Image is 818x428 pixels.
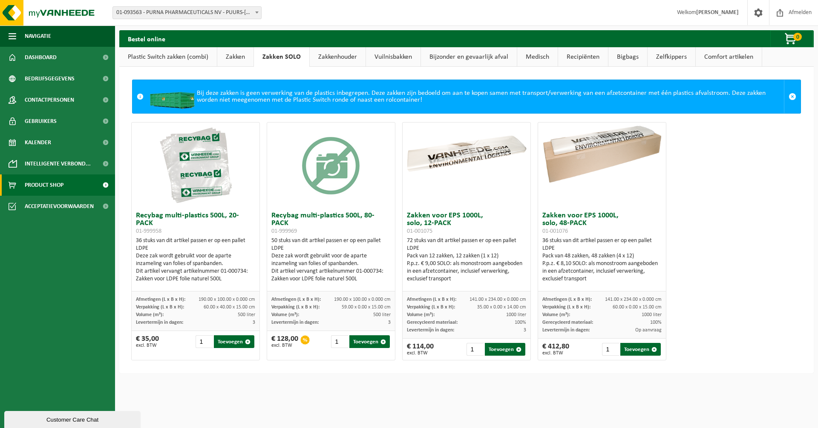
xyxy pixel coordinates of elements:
[136,312,164,317] span: Volume (m³):
[467,343,484,356] input: 1
[696,47,762,67] a: Comfort artikelen
[271,228,297,234] span: 01-999969
[25,111,57,132] span: Gebruikers
[366,47,421,67] a: Vuilnisbakken
[407,320,458,325] span: Gerecycleerd materiaal:
[542,260,662,283] div: P.p.z. € 8,10 SOLO: als monostroom aangeboden in een afzetcontainer, inclusief verwerking, exclus...
[136,237,255,283] div: 36 stuks van dit artikel passen er op een pallet
[407,260,526,283] div: P.p.z. € 9,00 SOLO: als monostroom aangeboden in een afzetcontainer, inclusief verwerking, exclus...
[148,80,784,113] div: Bij deze zakken is geen verwerking van de plastics inbegrepen. Deze zakken zijn bedoeld om aan te...
[524,328,526,333] span: 3
[136,320,183,325] span: Levertermijn in dagen:
[635,328,662,333] span: Op aanvraag
[334,297,391,302] span: 190.00 x 100.00 x 0.000 cm
[407,297,456,302] span: Afmetingen (L x B x H):
[602,343,619,356] input: 1
[214,335,254,348] button: Toevoegen
[271,343,298,348] span: excl. BTW
[650,320,662,325] span: 100%
[517,47,558,67] a: Medisch
[25,153,91,174] span: Intelligente verbond...
[620,343,661,356] button: Toevoegen
[538,123,666,186] img: 01-001076
[136,245,255,252] div: LDPE
[310,47,366,67] a: Zakkenhouder
[271,237,391,283] div: 50 stuks van dit artikel passen er op een pallet
[331,335,349,348] input: 1
[485,343,525,356] button: Toevoegen
[407,245,526,252] div: LDPE
[648,47,695,67] a: Zelfkippers
[388,320,391,325] span: 3
[196,335,213,348] input: 1
[271,305,320,310] span: Verpakking (L x B x H):
[605,297,662,302] span: 141.00 x 234.00 x 0.000 cm
[542,237,662,283] div: 36 stuks van dit artikel passen er op een pallet
[542,297,592,302] span: Afmetingen (L x B x H):
[199,297,255,302] span: 190.00 x 100.00 x 0.000 cm
[373,312,391,317] span: 500 liter
[204,305,255,310] span: 60.00 x 40.00 x 15.00 cm
[271,268,391,283] div: Dit artikel vervangt artikelnummer 01-000734: Zakken voor LDPE folie naturel 500L
[288,123,374,208] img: 01-999969
[25,132,51,153] span: Kalender
[407,212,526,235] h3: Zakken voor EPS 1000L, solo, 12-PACK
[136,297,185,302] span: Afmetingen (L x B x H):
[136,212,255,235] h3: Recybag multi-plastics 500L, 20-PACK
[407,351,434,356] span: excl. BTW
[477,305,526,310] span: 35.00 x 0.00 x 14.00 cm
[271,252,391,268] div: Deze zak wordt gebruikt voor de aparte inzameling van folies of spanbanden.
[271,212,391,235] h3: Recybag multi-plastics 500L, 80-PACK
[407,305,455,310] span: Verpakking (L x B x H):
[271,245,391,252] div: LDPE
[4,409,142,428] iframe: chat widget
[217,47,253,67] a: Zakken
[238,312,255,317] span: 500 liter
[119,47,217,67] a: Plastic Switch zakken (combi)
[112,6,262,19] span: 01-093563 - PURNA PHARMACEUTICALS NV - PUURS-SINT-AMANDS
[613,305,662,310] span: 60.00 x 0.00 x 15.00 cm
[342,305,391,310] span: 59.00 x 0.00 x 15.00 cm
[136,335,159,348] div: € 35,00
[407,252,526,260] div: Pack van 12 zakken, 12 zakken (1 x 12)
[136,268,255,283] div: Dit artikel vervangt artikelnummer 01-000734: Zakken voor LDPE folie naturel 500L
[506,312,526,317] span: 1000 liter
[271,320,319,325] span: Levertermijn in dagen:
[271,312,299,317] span: Volume (m³):
[25,47,57,68] span: Dashboard
[136,228,161,234] span: 01-999958
[469,297,526,302] span: 141.00 x 234.00 x 0.000 cm
[542,351,569,356] span: excl. BTW
[349,335,390,348] button: Toevoegen
[407,228,432,234] span: 01-001075
[113,7,261,19] span: 01-093563 - PURNA PHARMACEUTICALS NV - PUURS-SINT-AMANDS
[25,68,75,89] span: Bedrijfsgegevens
[542,245,662,252] div: LDPE
[253,320,255,325] span: 3
[542,228,568,234] span: 01-001076
[25,89,74,111] span: Contactpersonen
[136,252,255,268] div: Deze zak wordt gebruikt voor de aparte inzameling van folies of spanbanden.
[25,26,51,47] span: Navigatie
[271,297,321,302] span: Afmetingen (L x B x H):
[119,30,174,47] h2: Bestel online
[558,47,608,67] a: Recipiënten
[642,312,662,317] span: 1000 liter
[153,123,238,208] img: 01-999958
[542,212,662,235] h3: Zakken voor EPS 1000L, solo, 48-PACK
[407,237,526,283] div: 72 stuks van dit artikel passen er op een pallet
[542,312,570,317] span: Volume (m³):
[407,328,454,333] span: Levertermijn in dagen:
[770,30,813,47] button: 0
[148,84,197,109] img: HK-XC-20-GN-00.png
[136,305,184,310] span: Verpakking (L x B x H):
[136,343,159,348] span: excl. BTW
[421,47,517,67] a: Bijzonder en gevaarlijk afval
[271,335,298,348] div: € 128,00
[515,320,526,325] span: 100%
[542,328,590,333] span: Levertermijn in dagen:
[254,47,309,67] a: Zakken SOLO
[542,252,662,260] div: Pack van 48 zakken, 48 zakken (4 x 12)
[542,343,569,356] div: € 412,80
